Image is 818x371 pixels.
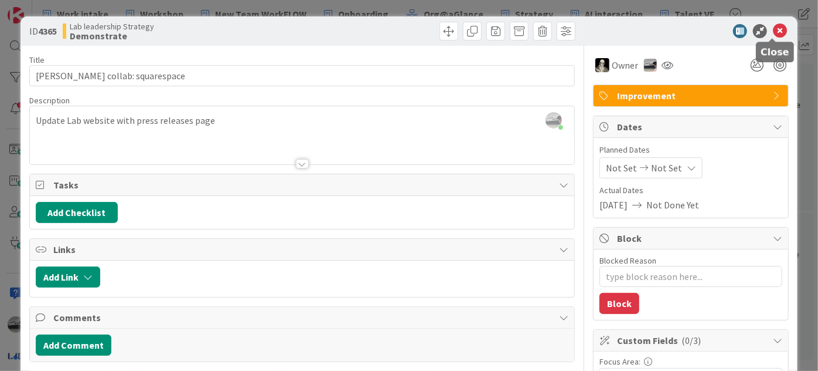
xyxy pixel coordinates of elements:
[36,202,118,223] button: Add Checklist
[53,178,553,192] span: Tasks
[761,46,789,58] h5: Close
[617,89,767,103] span: Improvement
[595,58,609,72] img: WS
[70,31,154,41] b: Demonstrate
[29,65,575,86] input: type card name here...
[644,59,657,72] img: jB
[599,184,782,197] span: Actual Dates
[36,335,111,356] button: Add Comment
[36,114,568,127] p: Update Lab website with press releases page
[36,267,100,288] button: Add Link
[606,161,637,175] span: Not Set
[29,24,57,38] span: ID
[612,58,638,72] span: Owner
[29,95,70,106] span: Description
[599,255,656,266] label: Blocked Reason
[70,22,154,31] span: Lab leadership Strategy
[29,55,45,65] label: Title
[617,231,767,245] span: Block
[617,333,767,348] span: Custom Fields
[38,25,57,37] b: 4365
[617,120,767,134] span: Dates
[599,357,782,366] div: Focus Area:
[681,335,701,346] span: ( 0/3 )
[546,112,562,129] img: jIClQ55mJEe4la83176FWmfCkxn1SgSj.jpg
[651,161,682,175] span: Not Set
[599,198,628,212] span: [DATE]
[599,293,639,314] button: Block
[53,311,553,325] span: Comments
[599,144,782,156] span: Planned Dates
[53,242,553,257] span: Links
[646,198,699,212] span: Not Done Yet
